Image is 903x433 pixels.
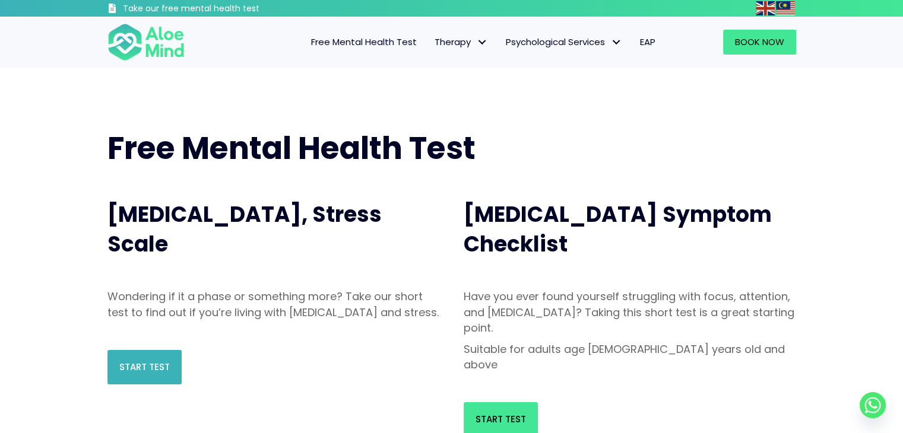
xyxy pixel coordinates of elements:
[426,30,497,55] a: TherapyTherapy: submenu
[640,36,655,48] span: EAP
[756,1,775,15] img: en
[464,199,772,259] span: [MEDICAL_DATA] Symptom Checklist
[107,126,476,170] span: Free Mental Health Test
[464,289,796,335] p: Have you ever found yourself struggling with focus, attention, and [MEDICAL_DATA]? Taking this sh...
[123,3,323,15] h3: Take our free mental health test
[723,30,796,55] a: Book Now
[735,36,784,48] span: Book Now
[200,30,664,55] nav: Menu
[506,36,622,48] span: Psychological Services
[476,413,526,425] span: Start Test
[119,361,170,373] span: Start Test
[776,1,795,15] img: ms
[497,30,631,55] a: Psychological ServicesPsychological Services: submenu
[756,1,776,15] a: English
[631,30,664,55] a: EAP
[860,392,886,418] a: Whatsapp
[474,34,491,51] span: Therapy: submenu
[302,30,426,55] a: Free Mental Health Test
[464,342,796,372] p: Suitable for adults age [DEMOGRAPHIC_DATA] years old and above
[435,36,488,48] span: Therapy
[107,199,382,259] span: [MEDICAL_DATA], Stress Scale
[107,3,323,17] a: Take our free mental health test
[107,350,182,384] a: Start Test
[776,1,796,15] a: Malay
[107,23,185,62] img: Aloe mind Logo
[608,34,625,51] span: Psychological Services: submenu
[311,36,417,48] span: Free Mental Health Test
[107,289,440,320] p: Wondering if it a phase or something more? Take our short test to find out if you’re living with ...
